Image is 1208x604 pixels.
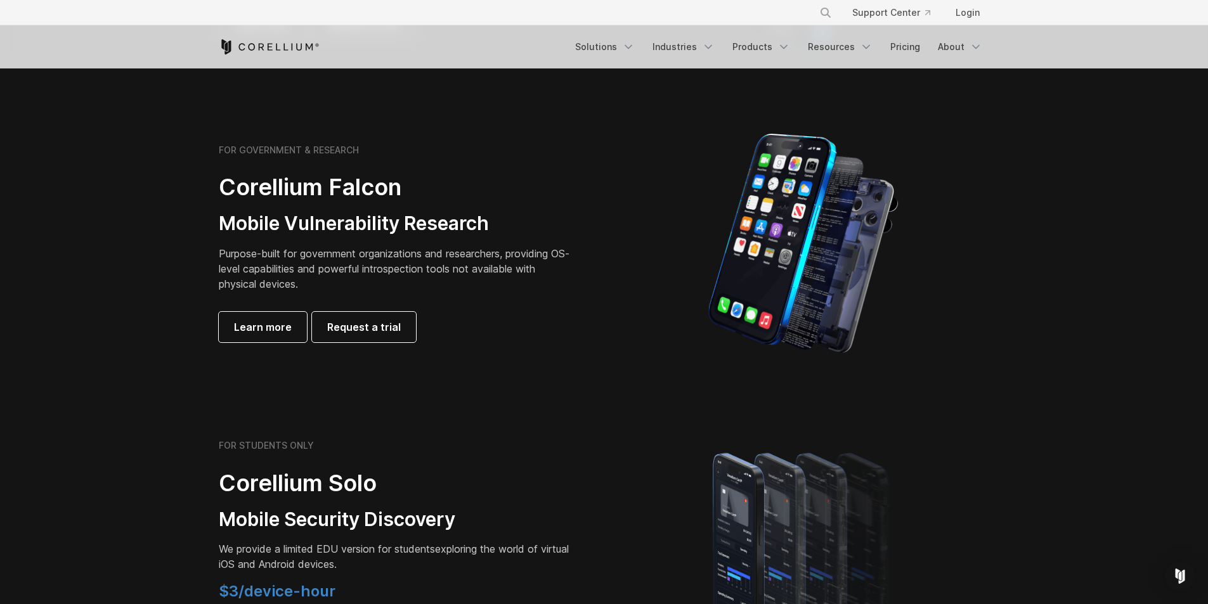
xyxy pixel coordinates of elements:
[708,132,899,354] img: iPhone model separated into the mechanics used to build the physical device.
[1165,561,1195,591] div: Open Intercom Messenger
[219,469,574,498] h2: Corellium Solo
[804,1,990,24] div: Navigation Menu
[842,1,940,24] a: Support Center
[219,312,307,342] a: Learn more
[327,319,401,335] span: Request a trial
[725,35,798,58] a: Products
[945,1,990,24] a: Login
[219,541,574,572] p: exploring the world of virtual iOS and Android devices.
[568,35,990,58] div: Navigation Menu
[883,35,928,58] a: Pricing
[219,39,320,55] a: Corellium Home
[930,35,990,58] a: About
[219,246,574,292] p: Purpose-built for government organizations and researchers, providing OS-level capabilities and p...
[814,1,837,24] button: Search
[312,312,416,342] a: Request a trial
[800,35,880,58] a: Resources
[234,319,292,335] span: Learn more
[219,212,574,236] h3: Mobile Vulnerability Research
[219,145,359,156] h6: FOR GOVERNMENT & RESEARCH
[219,173,574,202] h2: Corellium Falcon
[219,543,435,555] span: We provide a limited EDU version for students
[645,35,722,58] a: Industries
[219,582,335,600] span: $3/device-hour
[568,35,642,58] a: Solutions
[219,440,314,451] h6: FOR STUDENTS ONLY
[219,508,574,532] h3: Mobile Security Discovery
